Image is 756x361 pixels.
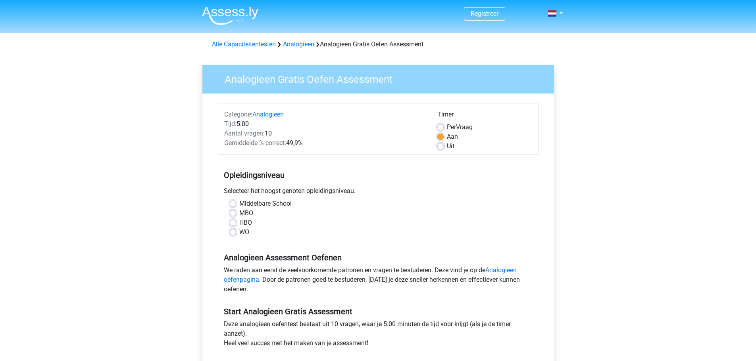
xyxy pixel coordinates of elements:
h5: Start Analogieen Gratis Assessment [224,307,533,316]
div: Analogieen Gratis Oefen Assessment [209,40,548,49]
img: Assessly [202,6,258,25]
label: HBO [239,218,252,227]
span: Per [447,123,456,131]
a: Analogieen [283,40,314,48]
div: Deze analogieen oefentest bestaat uit 10 vragen, waar je 5:00 minuten de tijd voor krijgt (als je... [218,319,539,351]
div: We raden aan eerst de veelvoorkomende patronen en vragen te bestuderen. Deze vind je op de . Door... [218,265,539,297]
span: Tijd: [224,120,237,128]
label: MBO [239,208,253,218]
label: WO [239,227,249,237]
div: 5:00 [218,119,431,129]
span: Categorie: [224,111,252,118]
h5: Opleidingsniveau [224,167,533,183]
a: Analogieen [252,111,284,118]
a: Registreer [471,10,498,17]
label: Aan [447,132,458,141]
label: Middelbare School [239,199,292,208]
label: Uit [447,141,454,151]
div: 10 [218,129,431,138]
div: 49,9% [218,138,431,148]
label: Vraag [447,122,473,132]
div: Selecteer het hoogst genoten opleidingsniveau. [218,186,539,199]
span: Aantal vragen: [224,130,265,137]
h5: Analogieen Assessment Oefenen [224,253,533,262]
a: Alle Capaciteitentesten [212,40,276,48]
span: Gemiddelde % correct: [224,139,286,147]
h3: Analogieen Gratis Oefen Assessment [215,70,548,86]
div: Timer [437,110,532,122]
